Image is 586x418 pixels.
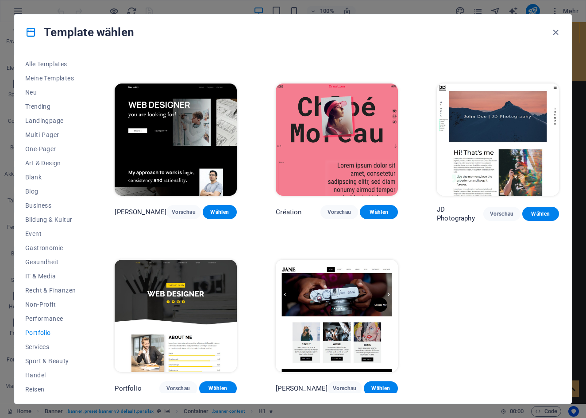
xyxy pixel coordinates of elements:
[25,117,76,124] span: Landingpage
[25,114,76,128] button: Landingpage
[25,343,76,350] span: Services
[320,205,359,219] button: Vorschau
[25,312,76,326] button: Performance
[25,258,76,266] span: Gesundheit
[25,145,76,152] span: One-Pager
[25,230,76,237] span: Event
[25,75,76,82] span: Meine Templates
[206,385,230,392] span: Wählen
[210,209,230,216] span: Wählen
[166,205,201,219] button: Vorschau
[25,174,76,181] span: Blank
[25,61,76,68] span: Alle Templates
[522,207,559,221] button: Wählen
[25,142,76,156] button: One-Pager
[25,103,76,110] span: Trending
[25,297,76,312] button: Non-Profit
[25,170,76,184] button: Blank
[115,208,166,217] p: [PERSON_NAME]
[276,384,328,393] p: [PERSON_NAME]
[25,227,76,241] button: Event
[483,207,520,221] button: Vorschau
[25,241,76,255] button: Gastronomie
[437,205,483,223] p: JD Photography
[25,315,76,322] span: Performance
[25,273,76,280] span: IT & Media
[115,84,237,196] img: Max Hatzy
[25,198,76,213] button: Business
[276,84,398,196] img: Création
[276,208,301,217] p: Création
[25,283,76,297] button: Recht & Finanzen
[25,89,76,96] span: Neu
[276,260,398,372] img: Jane
[335,385,355,392] span: Vorschau
[529,210,552,217] span: Wählen
[25,216,76,223] span: Bildung & Kultur
[25,156,76,170] button: Art & Design
[25,269,76,283] button: IT & Media
[25,354,76,368] button: Sport & Beauty
[25,188,76,195] span: Blog
[25,244,76,251] span: Gastronomie
[25,340,76,354] button: Services
[371,385,391,392] span: Wählen
[25,382,76,396] button: Reisen
[25,25,134,39] h4: Template wählen
[25,57,76,71] button: Alle Templates
[25,128,76,142] button: Multi-Pager
[166,385,190,392] span: Vorschau
[115,260,237,372] img: Portfolio
[203,205,237,219] button: Wählen
[25,326,76,340] button: Portfolio
[490,210,513,217] span: Vorschau
[25,184,76,198] button: Blog
[328,209,351,216] span: Vorschau
[25,357,76,365] span: Sport & Beauty
[364,381,398,395] button: Wählen
[328,381,362,395] button: Vorschau
[25,368,76,382] button: Handel
[25,85,76,99] button: Neu
[25,71,76,85] button: Meine Templates
[199,381,237,395] button: Wählen
[159,381,197,395] button: Vorschau
[437,84,559,196] img: JD Photography
[360,205,398,219] button: Wählen
[25,386,76,393] span: Reisen
[25,160,76,167] span: Art & Design
[25,287,76,294] span: Recht & Finanzen
[25,255,76,269] button: Gesundheit
[25,213,76,227] button: Bildung & Kultur
[25,372,76,379] span: Handel
[25,329,76,336] span: Portfolio
[115,384,141,393] p: Portfolio
[25,202,76,209] span: Business
[25,99,76,114] button: Trending
[367,209,391,216] span: Wählen
[173,209,194,216] span: Vorschau
[25,131,76,138] span: Multi-Pager
[25,301,76,308] span: Non-Profit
